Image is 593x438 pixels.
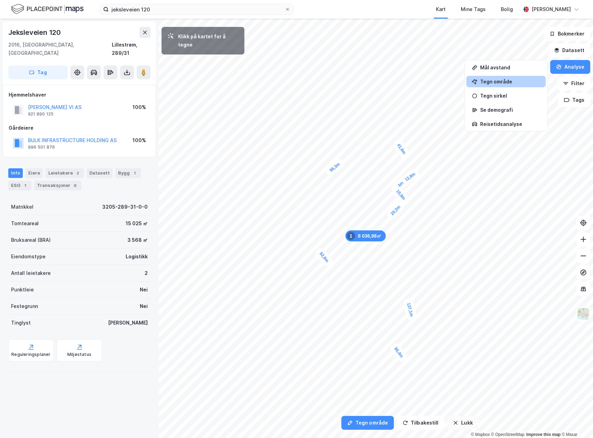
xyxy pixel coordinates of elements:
button: Lukk [447,416,478,430]
button: Analyse [550,60,590,74]
div: [PERSON_NAME] [108,319,148,327]
div: Map marker [390,176,409,195]
div: Map marker [391,184,411,206]
button: Filter [557,77,590,90]
div: Nei [140,286,148,294]
div: Miljøstatus [67,352,91,357]
div: Map marker [314,247,334,268]
div: Map marker [389,341,408,363]
div: Transaksjoner [34,181,81,190]
a: Improve this map [526,432,561,437]
div: Matrikkel [11,203,33,211]
div: Info [8,168,23,178]
div: 1 [22,182,29,189]
div: Mine Tags [461,5,486,13]
div: 1 [131,170,138,177]
div: 100% [133,103,146,111]
div: Tomteareal [11,219,39,228]
div: Lillestrøm, 289/31 [112,41,150,57]
button: Bokmerker [544,27,590,41]
button: Tegn område [341,416,394,430]
div: Eiendomstype [11,252,46,261]
div: Map marker [324,157,346,177]
div: Map marker [392,138,411,160]
div: Eiere [26,168,43,178]
div: Reisetidsanalyse [480,121,540,127]
div: 100% [133,136,146,145]
div: Bygg [115,168,141,178]
input: Søk på adresse, matrikkel, gårdeiere, leietakere eller personer [109,4,285,14]
div: Bolig [501,5,513,13]
div: [PERSON_NAME] [532,5,571,13]
a: Mapbox [471,432,490,437]
div: Leietakere [46,168,84,178]
div: Klikk på kartet for å tegne [178,32,239,49]
a: OpenStreetMap [491,432,525,437]
div: ESG [8,181,31,190]
div: Bruksareal (BRA) [11,236,51,244]
div: Se demografi [480,107,540,113]
div: Mål avstand [480,64,540,70]
div: 6 [72,182,79,189]
div: Map marker [346,230,386,241]
div: Punktleie [11,286,34,294]
div: 3 568 ㎡ [127,236,148,244]
div: Kart [436,5,446,13]
div: Reguleringsplaner [11,352,50,357]
button: Tag [8,66,68,79]
div: Nei [140,302,148,310]
img: logo.f888ab2527a4732fd821a326f86c7f29.svg [11,3,84,15]
div: Map marker [399,167,421,187]
iframe: Chat Widget [558,405,593,438]
div: Gårdeiere [9,124,150,132]
div: 2 [74,170,81,177]
div: Logistikk [126,252,148,261]
div: Tinglyst [11,319,31,327]
div: Festegrunn [11,302,38,310]
div: 2 [145,269,148,277]
div: 1 [347,232,355,240]
button: Tilbakestill [397,416,444,430]
div: Kontrollprogram for chat [558,405,593,438]
img: Z [577,307,590,320]
div: 2016, [GEOGRAPHIC_DATA], [GEOGRAPHIC_DATA] [8,41,112,57]
div: 996 501 876 [28,145,55,150]
button: Tags [558,93,590,107]
div: Hjemmelshaver [9,91,150,99]
div: Tegn sirkel [480,93,540,99]
div: Map marker [385,200,406,221]
div: 921 890 125 [28,111,54,117]
div: Datasett [87,168,113,178]
div: Map marker [402,298,418,322]
div: Tegn område [480,79,540,84]
div: Antall leietakere [11,269,51,277]
button: Datasett [548,43,590,57]
div: 15 025 ㎡ [126,219,148,228]
div: Jeksleveien 120 [8,27,62,38]
div: 3205-289-31-0-0 [102,203,148,211]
